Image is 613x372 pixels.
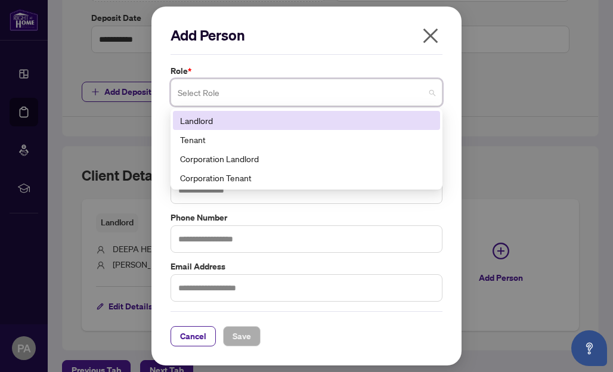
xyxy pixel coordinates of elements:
div: Corporation Landlord [173,149,440,168]
button: Save [223,326,261,346]
div: Corporation Landlord [180,152,433,165]
button: Open asap [571,330,607,366]
label: Phone Number [171,211,442,224]
span: close [421,26,440,45]
div: Landlord [180,114,433,127]
div: Corporation Tenant [180,171,433,184]
button: Cancel [171,326,216,346]
h2: Add Person [171,26,442,45]
div: Tenant [173,130,440,149]
label: Email Address [171,260,442,273]
span: Cancel [180,327,206,346]
div: Landlord [173,111,440,130]
div: Corporation Tenant [173,168,440,187]
div: Tenant [180,133,433,146]
label: Role [171,64,442,77]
